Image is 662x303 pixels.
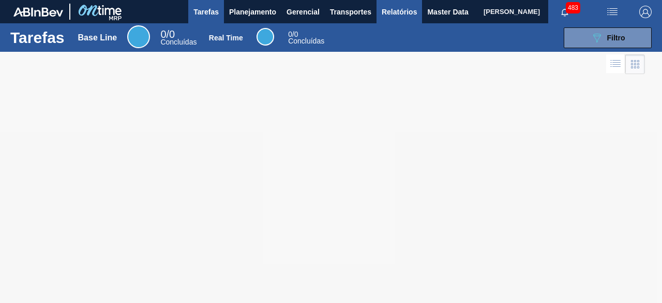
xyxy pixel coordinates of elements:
[288,30,292,38] span: 0
[639,6,652,18] img: Logout
[10,32,65,44] h1: Tarefas
[330,6,371,18] span: Transportes
[78,33,117,42] div: Base Line
[160,30,197,46] div: Base Line
[564,27,652,48] button: Filtro
[13,7,63,17] img: TNhmsLtSVTkK8tSr43FrP2fwEKptu5GPRR3wAAAABJRU5ErkJggg==
[287,6,320,18] span: Gerencial
[160,28,166,40] span: 0
[427,6,468,18] span: Master Data
[288,37,324,45] span: Concluídas
[288,31,324,45] div: Real Time
[160,28,175,40] span: / 0
[566,2,580,13] span: 483
[288,30,298,38] span: / 0
[548,5,581,19] button: Notificações
[606,6,619,18] img: userActions
[257,28,274,46] div: Real Time
[382,6,417,18] span: Relatórios
[127,25,150,48] div: Base Line
[193,6,219,18] span: Tarefas
[160,38,197,46] span: Concluídas
[229,6,276,18] span: Planejamento
[209,34,243,42] div: Real Time
[607,34,625,42] span: Filtro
